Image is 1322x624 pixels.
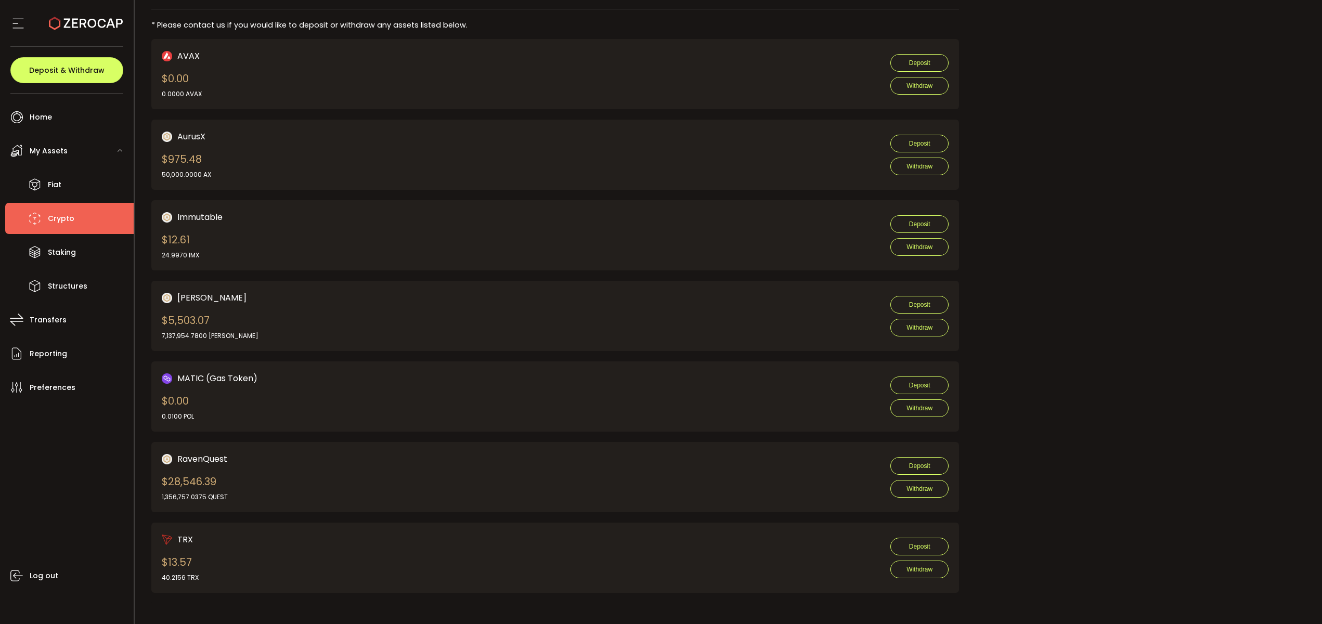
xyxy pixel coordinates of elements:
[162,535,172,545] img: trx_portfolio.png
[162,71,202,99] div: $0.00
[906,163,932,170] span: Withdraw
[906,82,932,89] span: Withdraw
[162,232,199,260] div: $12.61
[890,54,949,72] button: Deposit
[162,89,202,99] div: 0.0000 AVAX
[162,492,228,502] div: 1,356,757.0375 QUEST
[162,212,172,223] img: zuPXiwguUFiBOIQyqLOiXsnnNitlx7q4LCwEbLHADjIpTka+Lip0HH8D0VTrd02z+wEAAAAASUVORK5CYII=
[162,151,211,179] div: $975.48
[30,568,58,583] span: Log out
[906,405,932,412] span: Withdraw
[890,296,949,314] button: Deposit
[909,301,930,308] span: Deposit
[177,372,257,385] span: MATIC (Gas Token)
[30,144,68,159] span: My Assets
[177,211,223,224] span: Immutable
[909,140,930,147] span: Deposit
[162,293,172,303] img: zuPXiwguUFiBOIQyqLOiXsnnNitlx7q4LCwEbLHADjIpTka+Lip0HH8D0VTrd02z+wEAAAAASUVORK5CYII=
[890,538,949,555] button: Deposit
[151,20,960,31] div: * Please contact us if you would like to deposit or withdraw any assets listed below.
[890,319,949,336] button: Withdraw
[906,485,932,492] span: Withdraw
[162,393,194,421] div: $0.00
[890,480,949,498] button: Withdraw
[1270,574,1322,624] iframe: Chat Widget
[890,561,949,578] button: Withdraw
[177,130,205,143] span: AurusX
[30,313,67,328] span: Transfers
[890,135,949,152] button: Deposit
[909,462,930,470] span: Deposit
[48,211,74,226] span: Crypto
[890,238,949,256] button: Withdraw
[909,220,930,228] span: Deposit
[906,566,932,573] span: Withdraw
[162,474,228,502] div: $28,546.39
[48,177,61,192] span: Fiat
[162,132,172,142] img: zuPXiwguUFiBOIQyqLOiXsnnNitlx7q4LCwEbLHADjIpTka+Lip0HH8D0VTrd02z+wEAAAAASUVORK5CYII=
[890,77,949,95] button: Withdraw
[162,412,194,421] div: 0.0100 POL
[162,51,172,61] img: avax_portfolio.png
[162,331,258,341] div: 7,137,954.7800 [PERSON_NAME]
[162,373,172,384] img: matic_polygon_portfolio.png
[906,243,932,251] span: Withdraw
[909,543,930,550] span: Deposit
[890,158,949,175] button: Withdraw
[10,57,123,83] button: Deposit & Withdraw
[162,313,258,341] div: $5,503.07
[30,380,75,395] span: Preferences
[162,170,211,179] div: 50,000.0000 AX
[177,452,227,465] span: RavenQuest
[890,215,949,233] button: Deposit
[162,573,199,582] div: 40.2156 TRX
[177,291,247,304] span: [PERSON_NAME]
[30,110,52,125] span: Home
[48,245,76,260] span: Staking
[162,251,199,260] div: 24.9970 IMX
[909,382,930,389] span: Deposit
[30,346,67,361] span: Reporting
[48,279,87,294] span: Structures
[177,533,193,546] span: TRX
[162,454,172,464] img: zuPXiwguUFiBOIQyqLOiXsnnNitlx7q4LCwEbLHADjIpTka+Lip0HH8D0VTrd02z+wEAAAAASUVORK5CYII=
[890,457,949,475] button: Deposit
[162,554,199,582] div: $13.57
[890,376,949,394] button: Deposit
[890,399,949,417] button: Withdraw
[906,324,932,331] span: Withdraw
[177,49,200,62] span: AVAX
[29,67,105,74] span: Deposit & Withdraw
[909,59,930,67] span: Deposit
